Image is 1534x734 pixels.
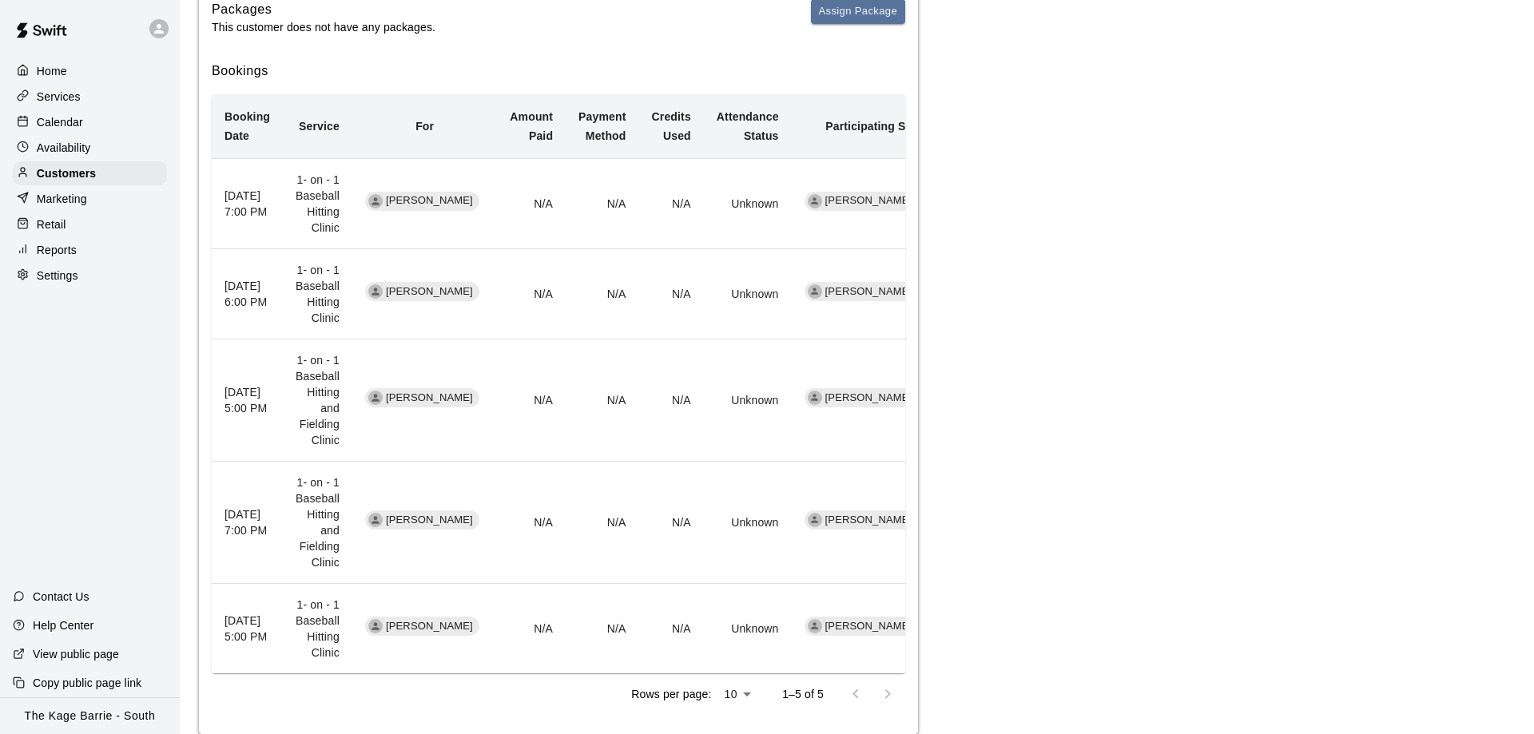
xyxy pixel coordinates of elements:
th: [DATE] 7:00 PM [212,462,283,584]
td: N/A [497,584,566,674]
span: [PERSON_NAME] [819,391,919,406]
b: Booking Date [225,110,270,142]
a: Home [13,59,167,83]
td: N/A [566,462,638,584]
p: This customer does not have any packages. [212,19,435,35]
td: N/A [639,339,704,462]
td: Unknown [704,158,792,248]
a: Customers [13,161,167,185]
span: [PERSON_NAME] [819,193,919,208]
a: Settings [13,264,167,288]
span: [PERSON_NAME] [819,513,919,528]
div: [PERSON_NAME] [805,192,919,211]
div: Vito Miceli [368,284,383,299]
td: N/A [639,462,704,584]
p: Retail [37,216,66,232]
span: [PERSON_NAME] [380,513,479,528]
b: Amount Paid [510,110,553,142]
b: Service [299,120,340,133]
td: N/A [566,249,638,339]
div: Vito Miceli [368,513,383,527]
th: [DATE] 6:00 PM [212,249,283,339]
td: Unknown [704,249,792,339]
div: [PERSON_NAME] [805,388,919,407]
div: Zach Biery [808,391,822,405]
span: [PERSON_NAME] [380,284,479,300]
b: Payment Method [578,110,626,142]
a: Availability [13,136,167,160]
p: Settings [37,268,78,284]
td: Unknown [704,584,792,674]
th: [DATE] 5:00 PM [212,339,283,462]
table: simple table [212,94,936,673]
div: Vito Miceli [368,391,383,405]
span: [PERSON_NAME] [380,619,479,634]
td: N/A [566,158,638,248]
td: N/A [566,584,638,674]
p: Reports [37,242,77,258]
p: Services [37,89,81,105]
th: [DATE] 5:00 PM [212,584,283,674]
span: [PERSON_NAME] [380,391,479,406]
td: 1- on - 1 Baseball Hitting Clinic [283,249,352,339]
a: Reports [13,238,167,262]
div: Zach Biery [808,513,822,527]
a: Calendar [13,110,167,134]
b: Attendance Status [717,110,779,142]
div: [PERSON_NAME] [805,510,919,530]
span: [PERSON_NAME] [819,284,919,300]
td: N/A [497,249,566,339]
p: Calendar [37,114,83,130]
div: [PERSON_NAME] [805,282,919,301]
div: Vito Miceli [368,619,383,633]
td: 1- on - 1 Baseball Hitting Clinic [283,584,352,674]
p: Availability [37,140,91,156]
td: 1- on - 1 Baseball Hitting and Fielding Clinic [283,339,352,462]
td: N/A [639,249,704,339]
div: Zach Biery [808,194,822,208]
td: Unknown [704,462,792,584]
p: Copy public page link [33,675,141,691]
td: N/A [566,339,638,462]
p: Home [37,63,67,79]
b: Participating Staff [825,120,924,133]
p: Marketing [37,191,87,207]
p: Customers [37,165,96,181]
td: N/A [639,584,704,674]
b: Credits Used [652,110,691,142]
b: For [415,120,434,133]
a: Marketing [13,187,167,211]
td: N/A [497,158,566,248]
td: 1- on - 1 Baseball Hitting and Fielding Clinic [283,462,352,584]
a: Retail [13,212,167,236]
td: 1- on - 1 Baseball Hitting Clinic [283,158,352,248]
p: View public page [33,646,119,662]
td: N/A [497,339,566,462]
div: Zach Biery [808,619,822,633]
p: Rows per page: [631,686,711,702]
td: Unknown [704,339,792,462]
span: [PERSON_NAME] [380,193,479,208]
p: The Kage Barrie - South [25,708,156,724]
div: 10 [717,683,757,706]
div: [PERSON_NAME] [805,617,919,636]
p: Help Center [33,617,93,633]
span: [PERSON_NAME] [819,619,919,634]
td: N/A [639,158,704,248]
td: N/A [497,462,566,584]
div: Zach Biery [808,284,822,299]
h6: Bookings [212,61,905,81]
p: 1–5 of 5 [782,686,824,702]
p: Contact Us [33,589,89,605]
a: Services [13,85,167,109]
div: Vito Miceli [368,194,383,208]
